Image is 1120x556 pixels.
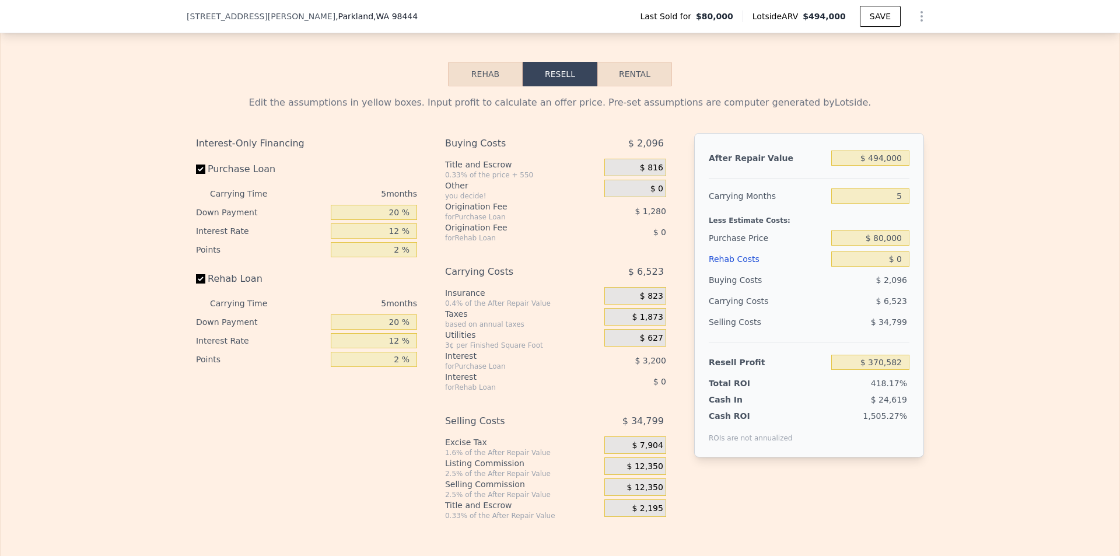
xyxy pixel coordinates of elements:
div: Purchase Price [709,228,827,249]
div: for Rehab Loan [445,233,575,243]
span: , WA 98444 [373,12,418,21]
div: 0.33% of the price + 550 [445,170,600,180]
div: Down Payment [196,313,326,331]
span: 1,505.27% [863,411,907,421]
button: Rehab [448,62,523,86]
div: Title and Escrow [445,499,600,511]
div: 5 months [290,184,417,203]
div: Origination Fee [445,201,575,212]
div: Cash ROI [709,410,793,422]
div: 0.33% of the After Repair Value [445,511,600,520]
div: Total ROI [709,377,782,389]
div: Insurance [445,287,600,299]
div: Interest Rate [196,222,326,240]
input: Rehab Loan [196,274,205,284]
div: 1.6% of the After Repair Value [445,448,600,457]
div: Selling Commission [445,478,600,490]
span: $ 6,523 [876,296,907,306]
div: Utilities [445,329,600,341]
div: for Purchase Loan [445,212,575,222]
div: Carrying Time [210,184,286,203]
span: $ 12,350 [627,482,663,493]
button: Resell [523,62,597,86]
span: $ 816 [640,163,663,173]
span: $ 0 [653,377,666,386]
span: $494,000 [803,12,846,21]
div: 5 months [290,294,417,313]
div: Buying Costs [709,270,827,291]
div: 2.5% of the After Repair Value [445,469,600,478]
span: , Parkland [335,11,418,22]
div: Taxes [445,308,600,320]
span: $80,000 [696,11,733,22]
span: 418.17% [871,379,907,388]
span: $ 12,350 [627,461,663,472]
span: $ 2,195 [632,503,663,514]
div: Selling Costs [709,312,827,333]
div: ROIs are not annualized [709,422,793,443]
span: $ 0 [650,184,663,194]
span: $ 24,619 [871,395,907,404]
span: $ 627 [640,333,663,344]
div: Carrying Months [709,186,827,207]
span: $ 2,096 [876,275,907,285]
button: Rental [597,62,672,86]
div: Less Estimate Costs: [709,207,909,228]
label: Purchase Loan [196,159,326,180]
span: Last Sold for [640,11,696,22]
div: 0.4% of the After Repair Value [445,299,600,308]
div: Edit the assumptions in yellow boxes. Input profit to calculate an offer price. Pre-set assumptio... [196,96,924,110]
div: Carrying Time [210,294,286,313]
button: Show Options [910,5,933,28]
div: Down Payment [196,203,326,222]
span: $ 3,200 [635,356,666,365]
div: you decide! [445,191,600,201]
span: $ 1,280 [635,207,666,216]
div: Excise Tax [445,436,600,448]
div: After Repair Value [709,148,827,169]
div: Interest [445,371,575,383]
div: Rehab Costs [709,249,827,270]
div: based on annual taxes [445,320,600,329]
input: Purchase Loan [196,165,205,174]
div: for Purchase Loan [445,362,575,371]
div: 3¢ per Finished Square Foot [445,341,600,350]
div: Listing Commission [445,457,600,469]
div: Points [196,350,326,369]
div: Carrying Costs [709,291,782,312]
span: $ 34,799 [871,317,907,327]
div: Selling Costs [445,411,575,432]
div: Points [196,240,326,259]
div: Cash In [709,394,782,405]
div: Interest-Only Financing [196,133,417,154]
span: Lotside ARV [752,11,803,22]
span: $ 34,799 [622,411,664,432]
div: Buying Costs [445,133,575,154]
span: $ 6,523 [628,261,664,282]
span: $ 7,904 [632,440,663,451]
div: Origination Fee [445,222,575,233]
span: $ 1,873 [632,312,663,323]
div: Title and Escrow [445,159,600,170]
span: $ 823 [640,291,663,302]
span: $ 2,096 [628,133,664,154]
div: for Rehab Loan [445,383,575,392]
div: Carrying Costs [445,261,575,282]
label: Rehab Loan [196,268,326,289]
div: Resell Profit [709,352,827,373]
span: $ 0 [653,228,666,237]
div: Interest Rate [196,331,326,350]
div: Other [445,180,600,191]
button: SAVE [860,6,901,27]
span: [STREET_ADDRESS][PERSON_NAME] [187,11,335,22]
div: 2.5% of the After Repair Value [445,490,600,499]
div: Interest [445,350,575,362]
